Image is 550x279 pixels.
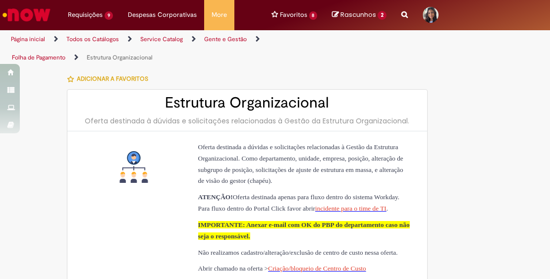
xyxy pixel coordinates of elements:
[11,35,45,43] a: Página inicial
[77,75,148,83] span: Adicionar a Favoritos
[309,11,318,20] span: 8
[198,193,233,201] span: ATENÇÃO!
[128,10,197,20] span: Despesas Corporativas
[68,10,103,20] span: Requisições
[198,193,400,212] span: Oferta destinada apenas para fluxo dentro do sistema Workday. Para fluxo dentro do Portal Click f...
[105,11,113,20] span: 9
[198,143,403,185] span: Oferta destinada a dúvidas e solicitações relacionadas à Gestão da Estrutura Organizacional. Como...
[315,205,386,212] a: incidente para o time de TI
[386,205,388,212] span: .
[268,265,366,272] a: Criação/bloqueio de Centro de Custo
[280,10,307,20] span: Favoritos
[212,10,227,20] span: More
[198,265,268,272] span: Abrir chamado na oferta >
[340,10,376,19] span: Rascunhos
[87,54,153,61] a: Estrutura Organizacional
[140,35,183,43] a: Service Catalog
[67,68,154,89] button: Adicionar a Favoritos
[332,10,386,19] a: No momento, sua lista de rascunhos tem 2 Itens
[1,5,52,25] img: ServiceNow
[378,11,386,20] span: 2
[198,221,410,240] span: IMPORTANTE: Anexar e-mail com OK do PBP do departamento caso não seja o responsável.
[198,249,398,256] span: Não realizamos cadastro/alteração/exclusão de centro de custo nessa oferta.
[204,35,247,43] a: Gente e Gestão
[77,116,418,126] div: Oferta destinada à dúvidas e solicitações relacionadas à Gestão da Estrutura Organizacional.
[7,30,313,67] ul: Trilhas de página
[66,35,119,43] a: Todos os Catálogos
[77,95,418,111] h2: Estrutura Organizacional
[118,151,150,183] img: Estrutura Organizacional
[12,54,65,61] a: Folha de Pagamento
